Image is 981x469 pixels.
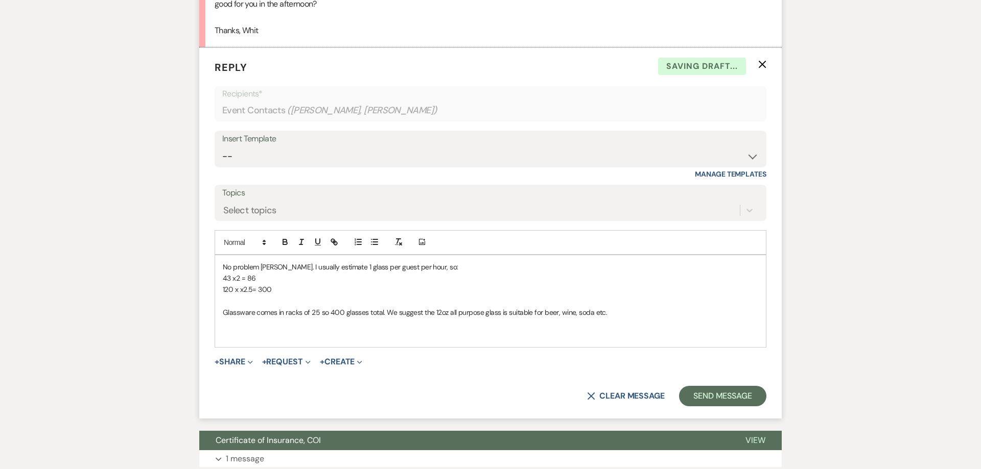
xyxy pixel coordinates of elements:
[222,186,759,201] label: Topics
[215,358,253,366] button: Share
[222,101,759,120] div: Event Contacts
[262,358,311,366] button: Request
[199,431,729,450] button: Certificate of Insurance, COI
[223,203,276,217] div: Select topics
[223,307,758,318] p: Glassware comes in racks of 25 so 400 glasses total. We suggest the 12oz all purpose glass is sui...
[223,284,758,295] p: 120 x x2.5= 300
[222,87,759,101] p: Recipients*
[223,273,758,284] p: 43 x2 = 86
[215,61,247,74] span: Reply
[320,358,324,366] span: +
[199,450,782,467] button: 1 message
[223,261,758,273] p: No problem [PERSON_NAME]. I usually estimate 1 glass per guest per hour, so:
[658,58,746,75] span: Saving draft...
[320,358,362,366] button: Create
[745,435,765,446] span: View
[287,104,437,117] span: ( [PERSON_NAME], [PERSON_NAME] )
[226,452,264,465] p: 1 message
[262,358,267,366] span: +
[215,358,219,366] span: +
[729,431,782,450] button: View
[216,435,321,446] span: Certificate of Insurance, COI
[222,132,759,146] div: Insert Template
[695,169,766,179] a: Manage Templates
[679,386,766,406] button: Send Message
[587,392,665,400] button: Clear message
